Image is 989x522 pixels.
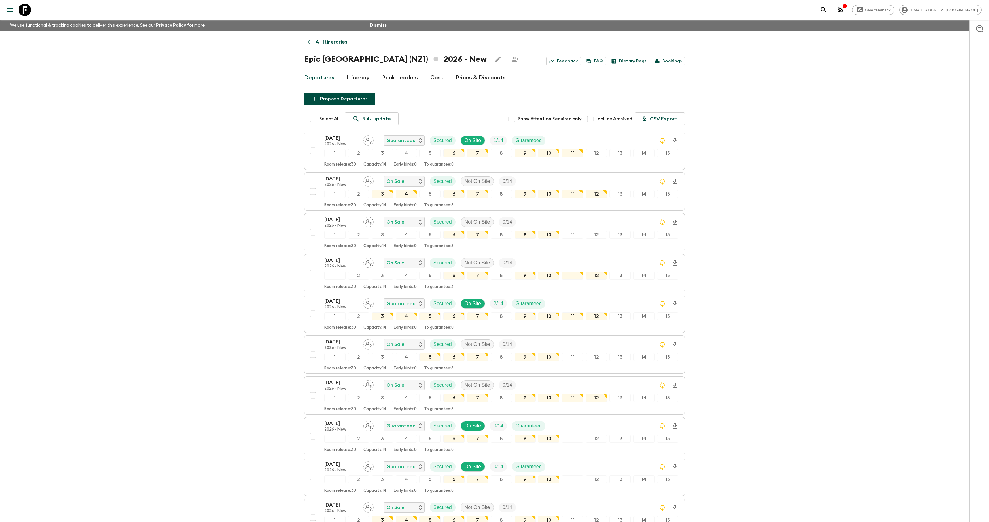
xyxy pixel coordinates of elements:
div: Secured [430,462,456,472]
div: 13 [609,149,631,157]
div: 5 [419,149,441,157]
div: 4 [396,149,417,157]
a: Cost [430,70,444,85]
div: 13 [609,435,631,443]
p: Early birds: 0 [394,366,417,371]
p: On Sale [386,178,405,185]
div: 1 [324,353,346,361]
div: 8 [491,190,512,198]
div: 10 [538,231,559,239]
button: Propose Departures [304,93,375,105]
div: 8 [491,353,512,361]
button: Edit this itinerary [492,53,504,65]
p: Guaranteed [386,137,416,144]
p: To guarantee: 3 [424,203,454,208]
div: 9 [515,394,536,402]
div: 9 [515,435,536,443]
div: 6 [443,394,465,402]
a: Bookings [652,57,685,65]
p: 0 / 14 [503,178,512,185]
span: Assign pack leader [363,300,374,305]
svg: Sync Required - Changes detected [659,422,666,430]
div: 15 [657,435,678,443]
div: 7 [467,149,488,157]
p: Secured [433,137,452,144]
div: 5 [419,231,441,239]
div: 7 [467,231,488,239]
div: 1 [324,394,346,402]
p: Not On Site [465,218,490,226]
div: 13 [609,231,631,239]
div: 9 [515,272,536,280]
button: [DATE]2026 - NewAssign pack leaderOn SaleSecuredNot On SiteTrip Fill123456789101112131415Room rel... [304,172,685,211]
button: [DATE]2026 - NewAssign pack leaderGuaranteedSecuredOn SiteTrip FillGuaranteed12345678910111213141... [304,295,685,333]
svg: Sync Required - Changes detected [659,178,666,185]
div: 3 [372,394,393,402]
p: Early birds: 0 [394,162,417,167]
div: 1 [324,475,346,483]
svg: Download Onboarding [671,137,678,145]
p: Early birds: 0 [394,407,417,412]
p: Not On Site [465,178,490,185]
div: 8 [491,149,512,157]
p: Guaranteed [516,137,542,144]
p: Capacity: 14 [363,284,386,289]
a: Give feedback [852,5,894,15]
div: 3 [372,231,393,239]
div: Trip Fill [499,217,516,227]
p: Early birds: 0 [394,284,417,289]
div: 11 [562,435,583,443]
div: 15 [657,231,678,239]
div: Trip Fill [490,462,507,472]
span: Give feedback [862,8,894,12]
div: 10 [538,149,559,157]
div: 10 [538,353,559,361]
div: 9 [515,231,536,239]
p: Capacity: 14 [363,162,386,167]
p: On Sale [386,381,405,389]
div: 10 [538,394,559,402]
p: Secured [433,218,452,226]
p: Guaranteed [386,300,416,307]
div: 2 [348,475,369,483]
svg: Download Onboarding [671,300,678,308]
div: 7 [467,312,488,320]
div: 3 [372,475,393,483]
div: 3 [372,435,393,443]
span: Assign pack leader [363,178,374,183]
svg: Sync Required - Changes detected [659,259,666,267]
div: 10 [538,312,559,320]
p: 2026 - New [324,264,358,269]
svg: Download Onboarding [671,219,678,226]
a: Privacy Policy [156,23,186,27]
div: 9 [515,149,536,157]
div: 14 [633,272,655,280]
p: [DATE] [324,175,358,183]
p: Room release: 30 [324,407,356,412]
div: 2 [348,435,369,443]
div: 7 [467,190,488,198]
p: 0 / 14 [494,422,503,430]
div: 2 [348,149,369,157]
div: 10 [538,190,559,198]
div: 8 [491,272,512,280]
button: [DATE]2026 - NewAssign pack leaderOn SaleSecuredNot On SiteTrip Fill123456789101112131415Room rel... [304,254,685,292]
div: 6 [443,353,465,361]
div: 6 [443,231,465,239]
div: 11 [562,231,583,239]
div: Not On Site [461,176,494,186]
p: On Sale [386,218,405,226]
div: 14 [633,353,655,361]
button: search adventures [817,4,830,16]
p: To guarantee: 3 [424,407,454,412]
div: Not On Site [461,258,494,268]
div: On Site [461,421,485,431]
div: Secured [430,421,456,431]
p: Bulk update [362,115,391,123]
p: Room release: 30 [324,162,356,167]
p: [DATE] [324,338,358,346]
p: To guarantee: 0 [424,162,454,167]
p: To guarantee: 0 [424,325,454,330]
button: [DATE]2026 - NewAssign pack leaderGuaranteedSecuredOn SiteTrip FillGuaranteed12345678910111213141... [304,458,685,496]
div: 1 [324,312,346,320]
